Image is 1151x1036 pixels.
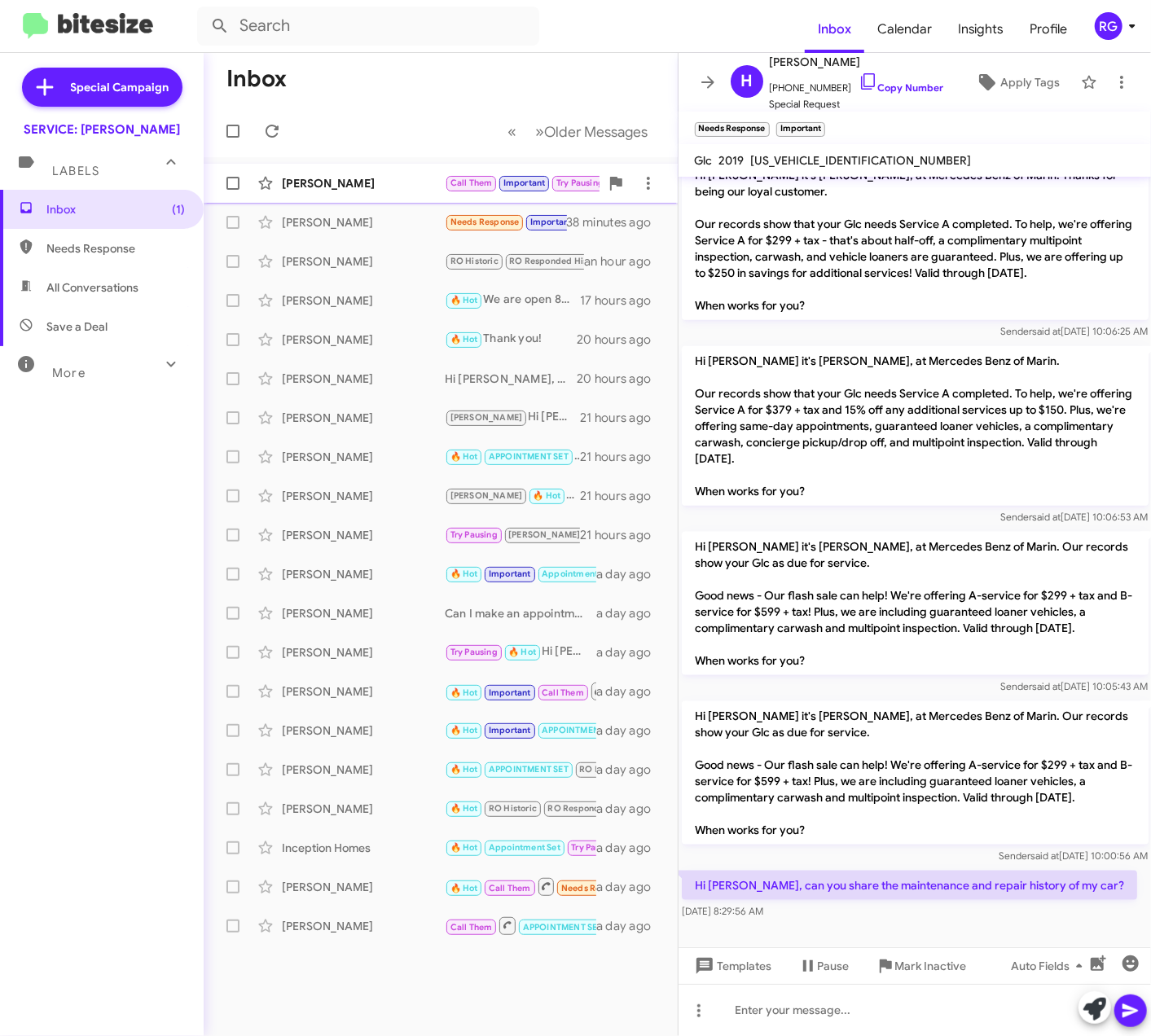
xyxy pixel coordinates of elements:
span: [PERSON_NAME] [770,52,944,72]
span: Sender [DATE] 10:00:56 AM [999,849,1148,862]
span: Sender [DATE] 10:06:53 AM [1000,511,1148,523]
div: [PERSON_NAME] [282,879,445,895]
div: [PERSON_NAME] [282,214,445,230]
div: 20 hours ago [577,371,665,387]
nav: Page navigation example [499,115,658,148]
div: Thank you! [445,330,577,349]
span: Try Pausing [571,842,618,853]
button: Apply Tags [961,68,1073,97]
span: 🔥 Hot [534,490,561,501]
div: [PERSON_NAME] [282,410,445,426]
span: Glc [695,153,713,168]
span: RO Historic [450,256,499,266]
span: Call Them [450,922,493,933]
div: Inbound Call [445,876,596,897]
span: More [52,366,86,380]
div: [PERSON_NAME] [282,292,445,309]
span: Inbox [46,201,185,217]
p: Hi [PERSON_NAME] it's [PERSON_NAME], at Mercedes Benz of Marin. Thanks for being our loyal custom... [682,160,1149,320]
div: 20 hours ago [577,331,665,348]
span: 🔥 Hot [450,687,478,698]
span: (1) [172,201,185,217]
span: 🔥 Hot [450,295,478,305]
div: [PERSON_NAME] [282,488,445,504]
span: [DATE] 8:29:56 AM [682,905,763,917]
div: [PERSON_NAME] [282,644,445,661]
span: Important [530,217,573,227]
div: SERVICE: [PERSON_NAME] [24,121,180,138]
p: Hi [PERSON_NAME] it's [PERSON_NAME], at Mercedes Benz of Marin. Our records show your Glc as due ... [682,701,1149,845]
span: Call Them [489,883,531,893]
div: We are open 8:00am-4:00pm we can also reserve you a loaner [445,291,580,309]
div: Hi [PERSON_NAME], can you share the maintenance and repair history of my car? [445,213,567,231]
a: Inbox [805,6,864,53]
button: Mark Inactive [863,951,980,981]
a: Copy Number [859,81,944,94]
span: APPOINTMENT SET [489,451,569,462]
small: Important [776,122,825,137]
div: thx u [445,838,596,857]
div: Sure, that works! What time works best for you on 8/29? [445,799,596,818]
span: Important [489,687,531,698]
div: [PERSON_NAME] [282,722,445,739]
span: Important [489,568,531,579]
span: APPOINTMENT SET [523,922,603,933]
div: [PERSON_NAME] [282,762,445,778]
div: [PERSON_NAME] [282,331,445,348]
span: Call Them [542,687,584,698]
span: RO Responded Historic [509,256,607,266]
div: [PERSON_NAME] [282,449,445,465]
a: Insights [945,6,1017,53]
div: Hi [PERSON_NAME],Thanks for letting me know. Our system shows the last service recorded here was ... [445,915,596,936]
button: Auto Fields [998,951,1102,981]
span: said at [1032,680,1061,692]
div: Hi [PERSON_NAME], based on our records it looks like your due for routine service again. You have... [445,371,577,387]
span: Needs Response [450,217,520,227]
div: Hey [PERSON_NAME], I've been in the lobby about 20 minutes and need to get back to work. Are you ... [445,252,584,270]
div: $549.00 full detail with clay bar; interior and exterior. It would take a full day and we can res... [445,721,596,740]
div: a day ago [596,644,665,661]
span: Sender [DATE] 10:05:43 AM [1000,680,1148,692]
button: Previous [499,115,527,148]
input: Search [197,7,539,46]
span: 2019 [719,153,745,168]
span: H [740,68,753,94]
div: Inception Homes [282,840,445,856]
div: 21 hours ago [580,449,665,465]
div: 21 hours ago [580,527,665,543]
div: a day ago [596,683,665,700]
span: APPOINTMENT SET [542,725,622,735]
span: [US_VEHICLE_IDENTIFICATION_NUMBER] [751,153,972,168]
span: said at [1030,849,1059,862]
a: Calendar [864,6,945,53]
span: Older Messages [545,123,648,141]
span: Needs Response [561,883,630,893]
button: Next [526,115,658,148]
a: Special Campaign [22,68,182,107]
h1: Inbox [226,66,287,92]
span: 🔥 Hot [450,803,478,814]
div: [PERSON_NAME] [282,918,445,934]
span: said at [1032,511,1061,523]
span: Profile [1017,6,1081,53]
div: The app link for contactless pickup didn't work for me [445,173,600,192]
div: a day ago [596,566,665,582]
div: You're welcome! I’ve scheduled your appointment for 11:00 am [DATE] with a loaner car. Looking fo... [445,760,596,779]
div: Thanks! [445,486,580,505]
div: a day ago [596,840,665,856]
span: 🔥 Hot [450,451,478,462]
div: [PERSON_NAME] [282,253,445,270]
span: » [536,121,545,142]
span: Pause [818,951,850,981]
span: Templates [692,951,772,981]
span: « [508,121,517,142]
div: [PERSON_NAME] [282,371,445,387]
span: Try Pausing [450,529,498,540]
div: Hi [PERSON_NAME], just following up when you would like to come in ? [445,643,596,661]
div: a day ago [596,722,665,739]
span: RO Responded Historic [548,803,646,814]
span: Call Them [450,178,493,188]
span: 🔥 Hot [450,568,478,579]
div: [PERSON_NAME] [282,175,445,191]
